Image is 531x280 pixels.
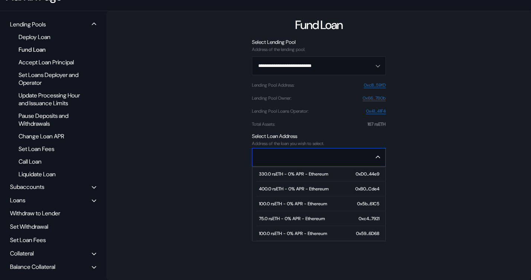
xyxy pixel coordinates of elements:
[252,141,386,146] div: Address of the loan you wish to select.
[259,186,328,192] div: 400.0 rsETH - 0% APR - Ethereum
[359,216,379,221] div: 0xc4...7921
[7,234,99,246] div: Set Loan Fees
[357,201,379,206] div: 0x5b...61C5
[15,32,86,42] div: Deploy Loan
[356,231,379,236] div: 0x59...6D68
[363,96,386,101] a: 0x66...7B0b
[253,196,385,211] button: 100.0 rsETH - 0% APR - Ethereum0x5b...61C5
[15,57,86,67] div: Accept Loan Principal
[10,263,55,271] div: Balance Collateral
[15,90,86,108] div: Update Processing Hour and Issuance Limits
[295,17,343,33] div: Fund Loan
[252,96,291,101] div: Lending Pool Owner :
[368,122,386,127] div: 167 rsETH
[253,181,385,196] button: 400.0 rsETH - 0% APR - Ethereum0xB0...Cde4
[252,39,386,45] div: Select Lending Pool
[10,20,46,28] div: Lending Pools
[7,207,99,219] div: Withdraw to Lender
[356,171,379,177] div: 0xD0...44e9
[15,70,86,88] div: Set Loans Deployer and Operator
[15,157,86,167] div: Call Loan
[15,131,86,141] div: Change Loan APR
[259,216,325,221] div: 75.0 rsETH - 0% APR - Ethereum
[259,231,327,236] div: 100.0 rsETH - 0% APR - Ethereum
[15,111,86,129] div: Pause Deposits and Withdrawals
[252,133,386,139] div: Select Loan Address
[366,109,386,114] a: 0x41...41F4
[364,83,386,88] a: 0xc8...59fD
[355,186,379,192] div: 0xB0...Cde4
[259,201,327,206] div: 100.0 rsETH - 0% APR - Ethereum
[15,169,86,179] div: Liquidate Loan
[259,171,328,177] div: 330.0 rsETH - 0% APR - Ethereum
[252,109,308,114] div: Lending Pool Loans Operator :
[15,144,86,154] div: Set Loan Fees
[252,47,386,52] div: Address of the lending pool.
[15,45,86,55] div: Fund Loan
[7,221,99,232] div: Set Withdrawal
[10,250,34,257] div: Collateral
[10,183,44,191] div: Subaccounts
[252,83,294,88] div: Lending Pool Address :
[253,167,385,181] button: 330.0 rsETH - 0% APR - Ethereum0xD0...44e9
[252,122,275,127] div: Total Assets :
[253,211,385,226] button: 75.0 rsETH - 0% APR - Ethereum0xc4...7921
[252,148,386,167] button: Close menu
[10,196,25,204] div: Loans
[253,226,385,241] button: 100.0 rsETH - 0% APR - Ethereum0x59...6D68
[252,57,386,75] button: Open menu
